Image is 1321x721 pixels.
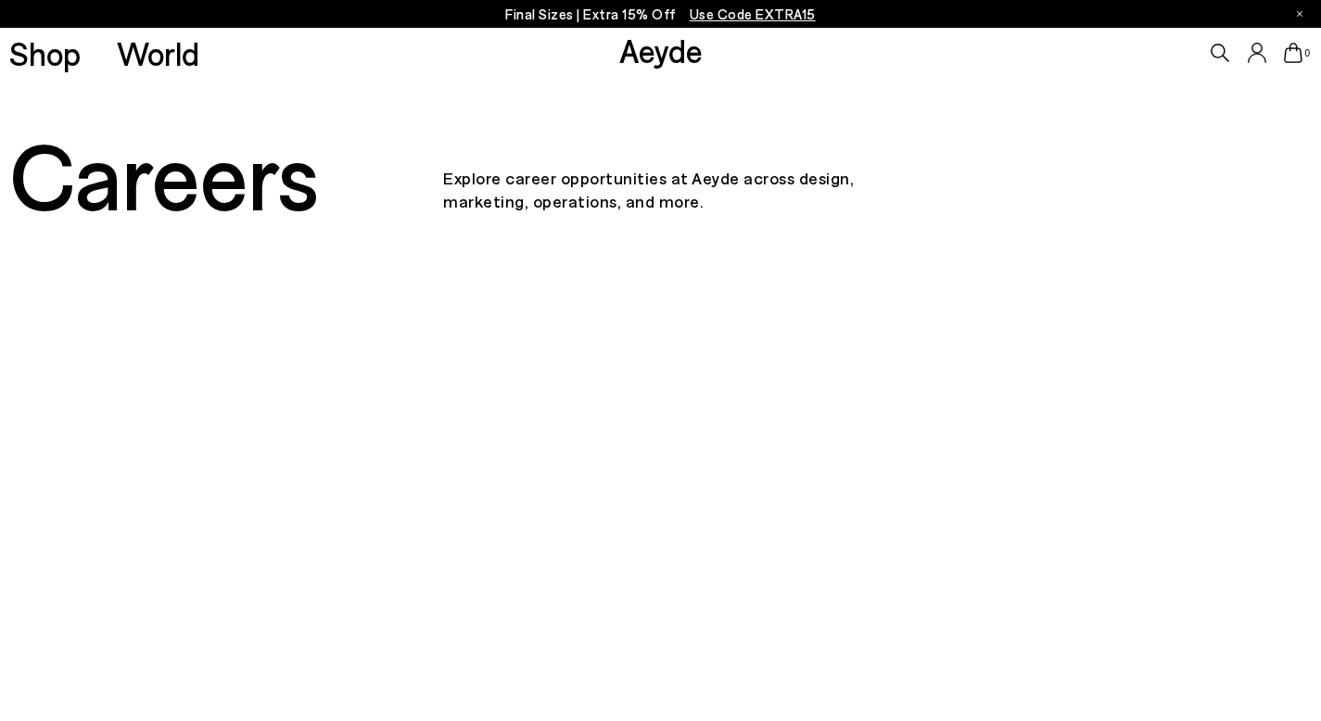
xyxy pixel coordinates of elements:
span: Navigate to /collections/ss25-final-sizes [690,6,816,22]
a: 0 [1284,43,1302,63]
a: World [117,37,199,70]
a: Shop [9,37,81,70]
a: Aeyde [619,31,703,70]
p: Explore career opportunities at Aeyde across design, marketing, operations, and more. [443,133,877,213]
p: Final Sizes | Extra 15% Off [505,3,816,26]
span: 0 [1302,48,1312,58]
div: Careers [9,122,443,224]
